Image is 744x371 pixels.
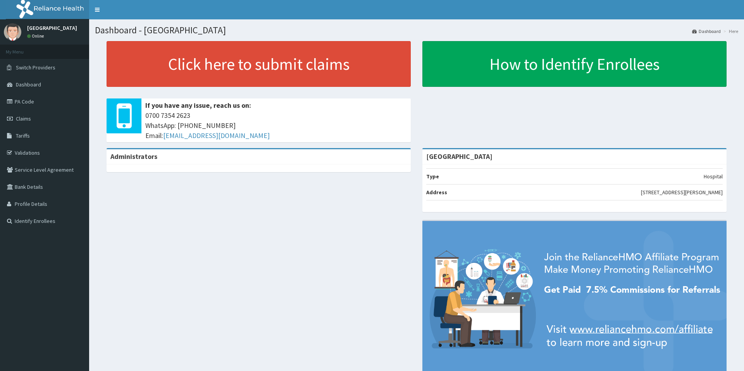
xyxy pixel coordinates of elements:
p: Hospital [704,173,723,180]
a: [EMAIL_ADDRESS][DOMAIN_NAME] [163,131,270,140]
span: Dashboard [16,81,41,88]
p: [STREET_ADDRESS][PERSON_NAME] [641,188,723,196]
span: 0700 7354 2623 WhatsApp: [PHONE_NUMBER] Email: [145,110,407,140]
span: Tariffs [16,132,30,139]
span: Switch Providers [16,64,55,71]
p: [GEOGRAPHIC_DATA] [27,25,77,31]
strong: [GEOGRAPHIC_DATA] [426,152,493,161]
img: User Image [4,23,21,41]
a: Click here to submit claims [107,41,411,87]
b: Type [426,173,439,180]
a: Dashboard [692,28,721,35]
b: If you have any issue, reach us on: [145,101,251,110]
a: How to Identify Enrollees [422,41,727,87]
b: Address [426,189,447,196]
li: Here [722,28,738,35]
a: Online [27,33,46,39]
h1: Dashboard - [GEOGRAPHIC_DATA] [95,25,738,35]
span: Claims [16,115,31,122]
b: Administrators [110,152,157,161]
